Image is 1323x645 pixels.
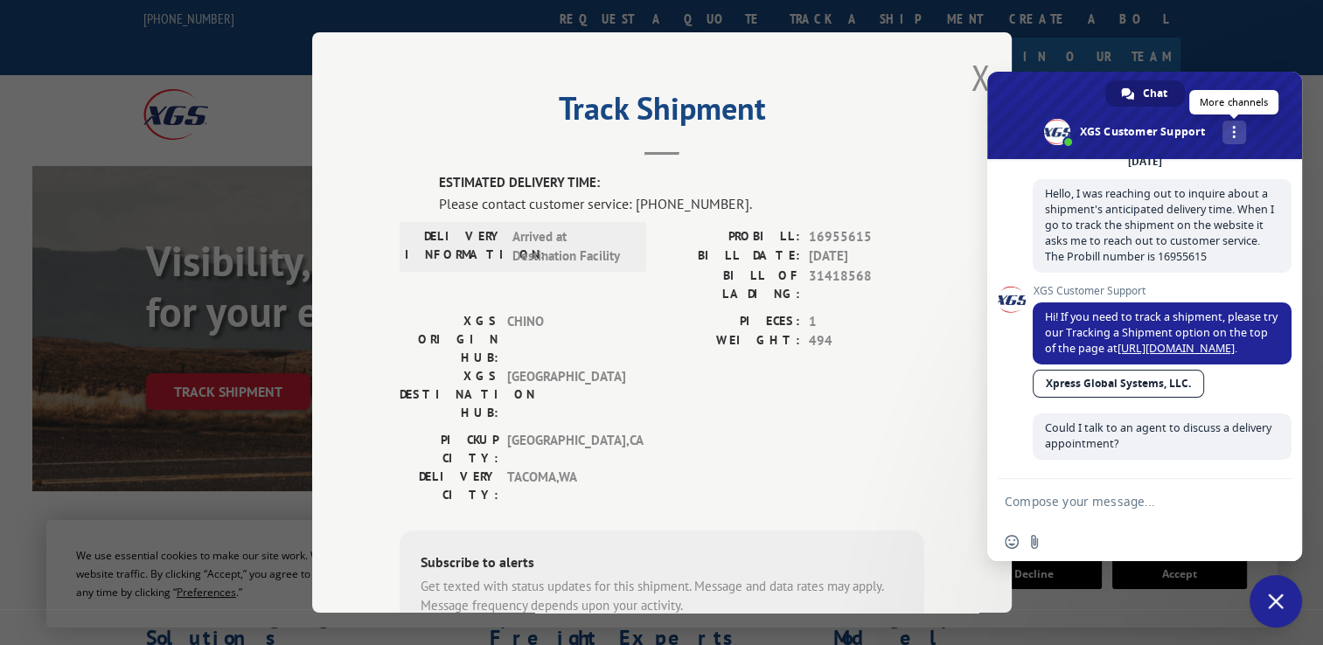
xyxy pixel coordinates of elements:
[809,331,924,351] span: 494
[662,226,800,246] label: PROBILL:
[662,266,800,302] label: BILL OF LADING:
[1033,370,1204,398] a: Xpress Global Systems, LLC.
[1005,535,1019,549] span: Insert an emoji
[400,467,498,503] label: DELIVERY CITY:
[662,331,800,351] label: WEIGHT:
[400,430,498,467] label: PICKUP CITY:
[405,226,504,266] label: DELIVERY INFORMATION:
[809,311,924,331] span: 1
[1128,156,1162,167] div: [DATE]
[1045,186,1274,264] span: Hello, I was reaching out to inquire about a shipment's anticipated delivery time. When I go to t...
[400,311,498,366] label: XGS ORIGIN HUB:
[1118,341,1235,356] a: [URL][DOMAIN_NAME]
[512,226,630,266] span: Arrived at Destination Facility
[1045,420,1271,451] span: Could I talk to an agent to discuss a delivery appointment?
[507,467,625,503] span: TACOMA , WA
[1143,80,1167,107] span: Chat
[1222,121,1246,144] a: More channels
[507,311,625,366] span: CHINO
[809,246,924,267] span: [DATE]
[1105,80,1185,107] a: Chat
[662,246,800,267] label: BILL DATE:
[1033,285,1292,297] span: XGS Customer Support
[1250,575,1302,628] a: Close chat
[400,366,498,421] label: XGS DESTINATION HUB:
[421,551,903,576] div: Subscribe to alerts
[809,266,924,302] span: 31418568
[971,54,990,101] button: Close modal
[1005,479,1250,523] textarea: Compose your message...
[662,311,800,331] label: PIECES:
[507,366,625,421] span: [GEOGRAPHIC_DATA]
[439,173,924,193] label: ESTIMATED DELIVERY TIME:
[439,192,924,213] div: Please contact customer service: [PHONE_NUMBER].
[1027,535,1041,549] span: Send a file
[400,96,924,129] h2: Track Shipment
[507,430,625,467] span: [GEOGRAPHIC_DATA] , CA
[421,576,903,615] div: Get texted with status updates for this shipment. Message and data rates may apply. Message frequ...
[1045,309,1278,356] span: Hi! If you need to track a shipment, please try our Tracking a Shipment option on the top of the ...
[809,226,924,246] span: 16955615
